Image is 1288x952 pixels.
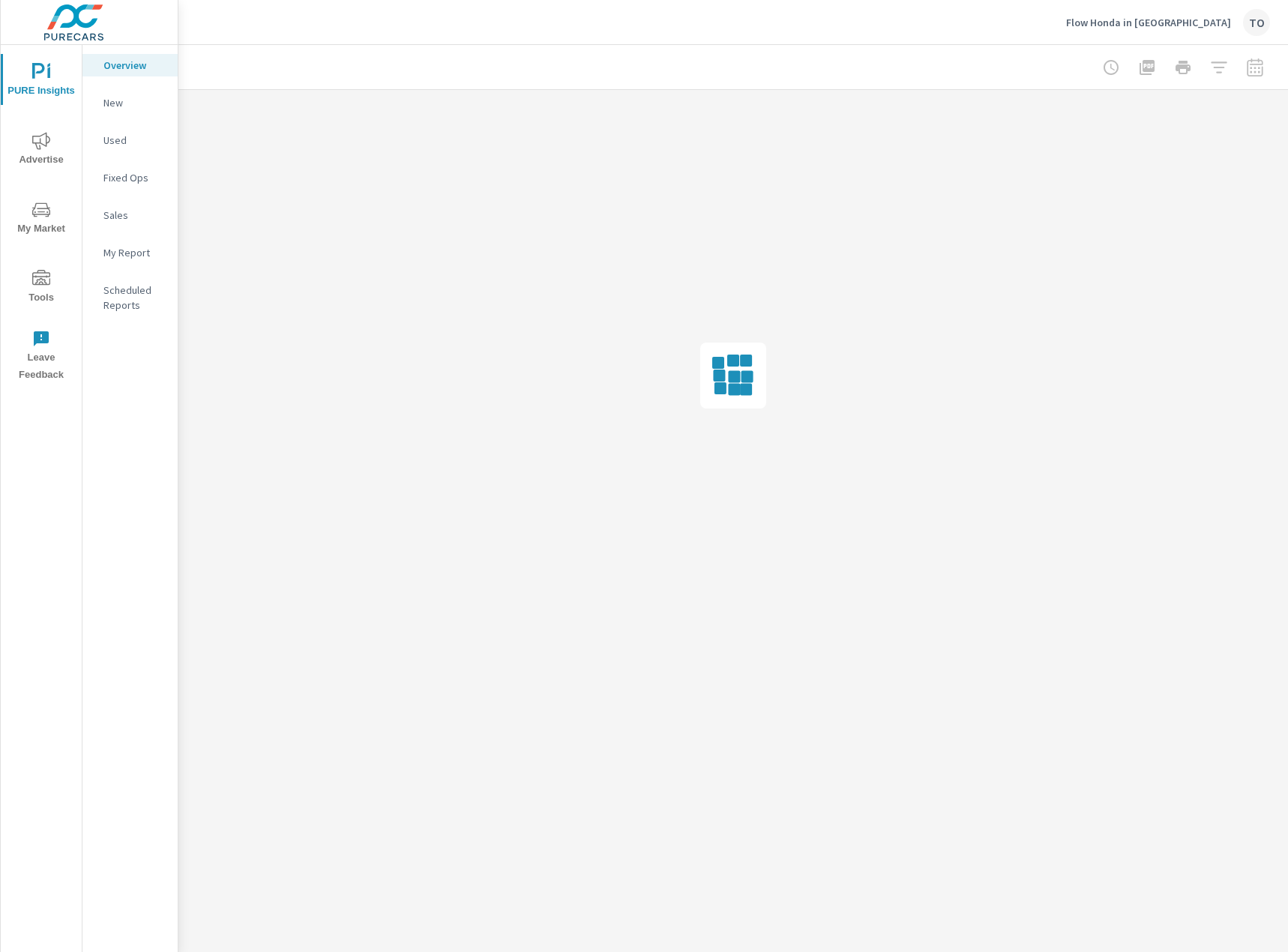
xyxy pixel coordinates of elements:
div: Scheduled Reports [82,279,178,316]
p: Sales [103,208,166,223]
div: nav menu [1,45,82,390]
span: Advertise [5,132,77,169]
div: My Report [82,241,178,264]
span: Leave Feedback [5,330,77,384]
div: Sales [82,204,178,226]
div: Used [82,129,178,151]
div: Overview [82,54,178,76]
p: Fixed Ops [103,170,166,185]
div: TO [1243,9,1270,36]
p: My Report [103,245,166,260]
p: New [103,95,166,110]
div: Fixed Ops [82,166,178,189]
p: Used [103,133,166,148]
div: New [82,91,178,114]
p: Flow Honda in [GEOGRAPHIC_DATA] [1066,16,1231,29]
p: Scheduled Reports [103,283,166,313]
span: My Market [5,201,77,238]
span: Tools [5,270,77,307]
span: PURE Insights [5,63,77,100]
p: Overview [103,58,166,73]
